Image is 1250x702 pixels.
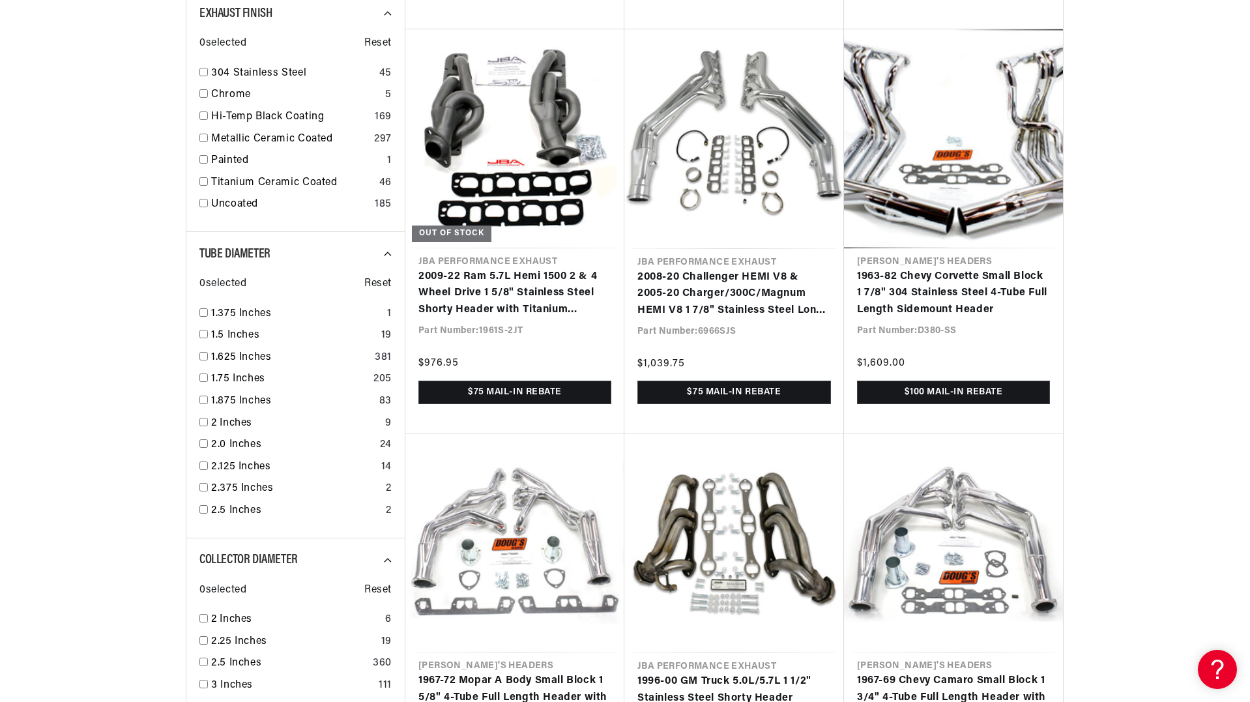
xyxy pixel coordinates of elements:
[211,131,369,148] a: Metallic Ceramic Coated
[379,65,392,82] div: 45
[211,437,375,454] a: 2.0 Inches
[381,634,392,651] div: 19
[387,153,392,169] div: 1
[375,349,392,366] div: 381
[211,349,370,366] a: 1.625 Inches
[211,196,370,213] a: Uncoated
[211,677,373,694] a: 3 Inches
[199,248,270,261] span: Tube Diameter
[199,7,272,20] span: Exhaust Finish
[364,582,392,599] span: Reset
[211,153,382,169] a: Painted
[857,269,1050,319] a: 1963-82 Chevy Corvette Small Block 1 7/8" 304 Stainless Steel 4-Tube Full Length Sidemount Header
[418,269,611,319] a: 2009-22 Ram 5.7L Hemi 1500 2 & 4 Wheel Drive 1 5/8" Stainless Steel Shorty Header with Titanium C...
[387,306,392,323] div: 1
[385,415,392,432] div: 9
[385,87,392,104] div: 5
[211,393,374,410] a: 1.875 Inches
[211,503,381,519] a: 2.5 Inches
[637,269,831,319] a: 2008-20 Challenger HEMI V8 & 2005-20 Charger/300C/Magnum HEMI V8 1 7/8" Stainless Steel Long Tube...
[211,306,382,323] a: 1.375 Inches
[211,634,376,651] a: 2.25 Inches
[211,175,374,192] a: Titanium Ceramic Coated
[211,65,374,82] a: 304 Stainless Steel
[379,393,392,410] div: 83
[211,611,380,628] a: 2 Inches
[364,276,392,293] span: Reset
[199,276,246,293] span: 0 selected
[386,480,392,497] div: 2
[211,459,376,476] a: 2.125 Inches
[211,655,368,672] a: 2.5 Inches
[379,677,392,694] div: 111
[373,655,392,672] div: 360
[211,371,368,388] a: 1.75 Inches
[211,327,376,344] a: 1.5 Inches
[211,480,381,497] a: 2.375 Inches
[211,415,380,432] a: 2 Inches
[375,196,392,213] div: 185
[379,175,392,192] div: 46
[211,109,370,126] a: Hi-Temp Black Coating
[374,131,392,148] div: 297
[211,87,380,104] a: Chrome
[199,582,246,599] span: 0 selected
[380,437,392,454] div: 24
[385,611,392,628] div: 6
[375,109,392,126] div: 169
[381,459,392,476] div: 14
[364,35,392,52] span: Reset
[386,503,392,519] div: 2
[199,35,246,52] span: 0 selected
[373,371,392,388] div: 205
[381,327,392,344] div: 19
[199,553,298,566] span: Collector Diameter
